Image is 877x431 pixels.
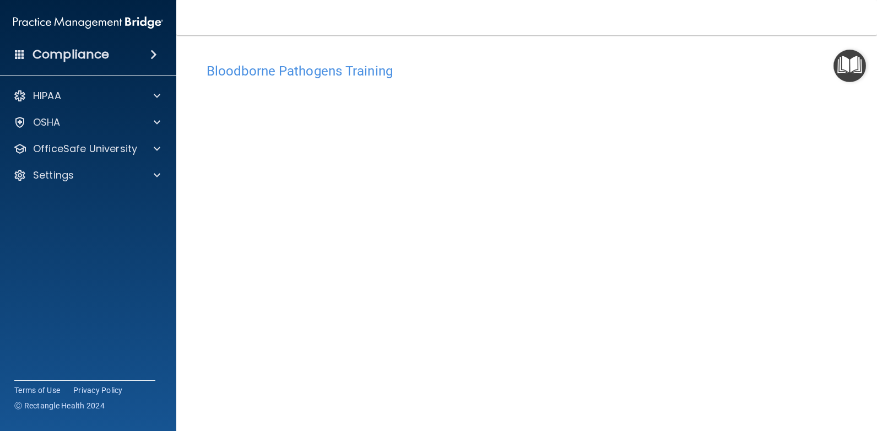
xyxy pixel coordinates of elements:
[13,142,160,155] a: OfficeSafe University
[13,12,163,34] img: PMB logo
[33,116,61,129] p: OSHA
[207,84,847,423] iframe: bbp
[13,116,160,129] a: OSHA
[33,89,61,103] p: HIPAA
[207,64,847,78] h4: Bloodborne Pathogens Training
[33,142,137,155] p: OfficeSafe University
[73,385,123,396] a: Privacy Policy
[14,385,60,396] a: Terms of Use
[14,400,105,411] span: Ⓒ Rectangle Health 2024
[33,47,109,62] h4: Compliance
[13,89,160,103] a: HIPAA
[33,169,74,182] p: Settings
[686,353,864,397] iframe: Drift Widget Chat Controller
[13,169,160,182] a: Settings
[833,50,866,82] button: Open Resource Center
